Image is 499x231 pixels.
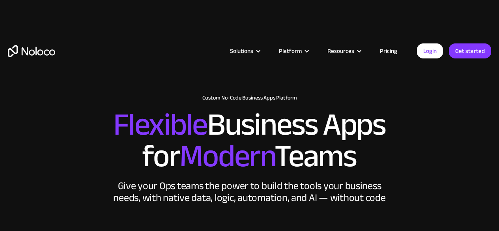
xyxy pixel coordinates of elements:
div: Resources [327,46,354,56]
span: Flexible [113,95,207,154]
div: Solutions [220,46,269,56]
span: Modern [179,127,275,186]
h2: Business Apps for Teams [8,109,491,172]
a: home [8,45,55,57]
div: Give your Ops teams the power to build the tools your business needs, with native data, logic, au... [112,180,388,204]
h1: Custom No-Code Business Apps Platform [8,95,491,101]
a: Login [417,43,443,58]
div: Platform [269,46,318,56]
div: Platform [279,46,302,56]
div: Resources [318,46,370,56]
a: Get started [449,43,491,58]
div: Solutions [230,46,253,56]
a: Pricing [370,46,407,56]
